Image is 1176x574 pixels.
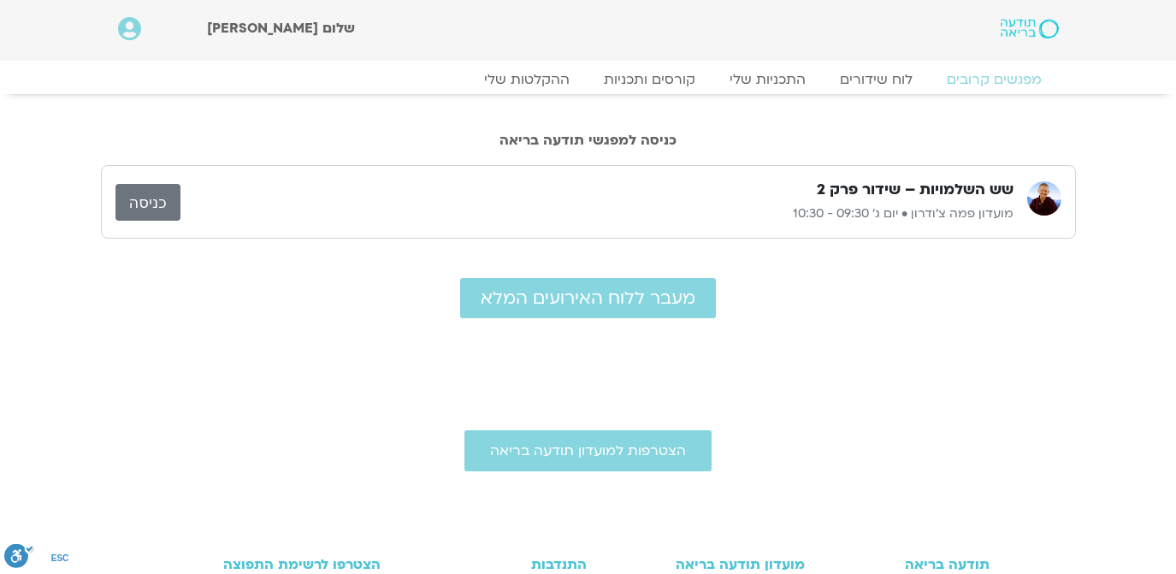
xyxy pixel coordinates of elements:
[180,204,1013,224] p: מועדון פמה צ'ודרון • יום ג׳ 09:30 - 10:30
[460,278,716,318] a: מעבר ללוח האירועים המלא
[604,557,805,572] h3: מועדון תודעה בריאה
[467,71,587,88] a: ההקלטות שלי
[817,180,1013,200] h3: שש השלמויות – שידור פרק 2
[712,71,823,88] a: התכניות שלי
[1027,181,1061,216] img: מועדון פמה צ'ודרון
[207,19,355,38] span: שלום [PERSON_NAME]
[115,184,180,221] a: כניסה
[823,71,930,88] a: לוח שידורים
[187,557,381,572] h3: הצטרפו לרשימת התפוצה
[101,133,1076,148] h2: כניסה למפגשי תודעה בריאה
[587,71,712,88] a: קורסים ותכניות
[822,557,990,572] h3: תודעה בריאה
[490,443,686,459] span: הצטרפות למועדון תודעה בריאה
[481,288,695,308] span: מעבר ללוח האירועים המלא
[464,430,712,471] a: הצטרפות למועדון תודעה בריאה
[930,71,1059,88] a: מפגשים קרובים
[428,557,586,572] h3: התנדבות
[118,71,1059,88] nav: Menu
